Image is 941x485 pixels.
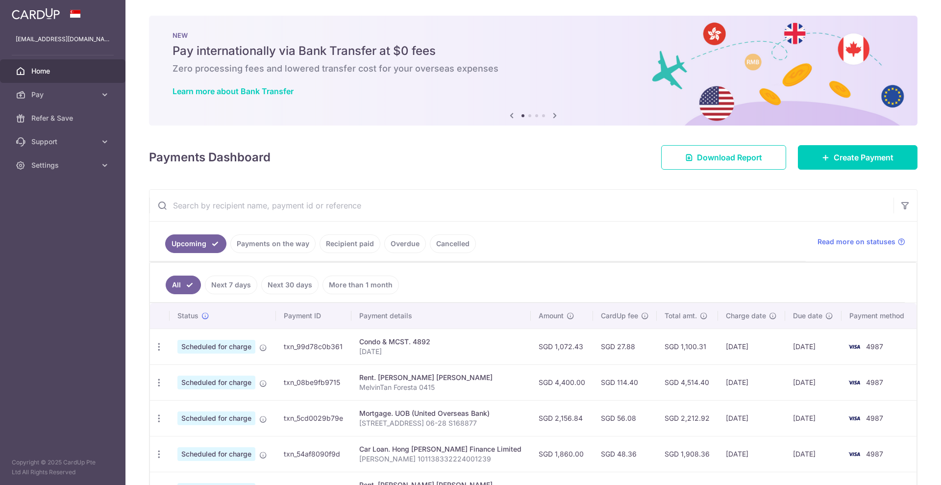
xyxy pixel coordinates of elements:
a: Download Report [661,145,786,170]
p: [DATE] [359,347,523,357]
td: [DATE] [718,400,785,436]
span: Total amt. [665,311,697,321]
img: Bank Card [844,341,864,353]
img: Bank Card [844,448,864,460]
span: Due date [793,311,822,321]
td: SGD 1,860.00 [531,436,593,472]
a: All [166,276,201,294]
span: Scheduled for charge [177,340,255,354]
td: SGD 1,100.31 [657,329,718,364]
p: [STREET_ADDRESS] 06-28 S168877 [359,418,523,428]
th: Payment method [842,303,916,329]
td: [DATE] [718,329,785,364]
td: SGD 48.36 [593,436,657,472]
td: txn_99d78c0b361 [276,329,351,364]
span: Scheduled for charge [177,411,255,425]
span: Scheduled for charge [177,376,255,389]
span: Support [31,137,96,147]
a: Create Payment [798,145,917,170]
span: Create Payment [834,152,893,163]
h5: Pay internationally via Bank Transfer at $0 fees [173,43,894,59]
span: Home [31,66,96,76]
td: SGD 4,514.40 [657,364,718,400]
span: 4987 [866,414,883,422]
td: SGD 27.88 [593,329,657,364]
span: Download Report [697,152,762,163]
span: 4987 [866,378,883,386]
span: 4987 [866,342,883,351]
td: [DATE] [785,329,842,364]
span: Amount [539,311,564,321]
td: txn_5cd0029b79e [276,400,351,436]
img: CardUp [12,8,60,20]
td: SGD 1,072.43 [531,329,593,364]
td: SGD 4,400.00 [531,364,593,400]
div: Mortgage. UOB (United Overseas Bank) [359,408,523,418]
img: Bank Card [844,377,864,388]
td: SGD 56.08 [593,400,657,436]
td: txn_08be9fb9715 [276,364,351,400]
div: Condo & MCST. 4892 [359,337,523,347]
td: SGD 2,156.84 [531,400,593,436]
td: [DATE] [785,364,842,400]
a: Read more on statuses [817,237,905,247]
a: Learn more about Bank Transfer [173,86,294,96]
span: Charge date [726,311,766,321]
img: Bank Card [844,412,864,424]
a: Overdue [384,234,426,253]
td: [DATE] [718,364,785,400]
td: [DATE] [718,436,785,472]
p: NEW [173,31,894,39]
h6: Zero processing fees and lowered transfer cost for your overseas expenses [173,63,894,75]
span: Pay [31,90,96,100]
div: Rent. [PERSON_NAME] [PERSON_NAME] [359,373,523,383]
span: 4987 [866,450,883,458]
td: [DATE] [785,436,842,472]
span: Read more on statuses [817,237,895,247]
td: txn_54af8090f9d [276,436,351,472]
a: More than 1 month [322,276,399,294]
span: Refer & Save [31,113,96,123]
td: SGD 2,212.92 [657,400,718,436]
th: Payment ID [276,303,351,329]
a: Next 7 days [205,276,257,294]
span: Settings [31,160,96,170]
a: Payments on the way [230,234,316,253]
h4: Payments Dashboard [149,149,271,166]
a: Cancelled [430,234,476,253]
img: Bank transfer banner [149,16,917,126]
a: Recipient paid [320,234,380,253]
span: Scheduled for charge [177,447,255,461]
td: [DATE] [785,400,842,436]
p: [EMAIL_ADDRESS][DOMAIN_NAME] [16,34,110,44]
td: SGD 114.40 [593,364,657,400]
span: CardUp fee [601,311,638,321]
a: Upcoming [165,234,226,253]
div: Car Loan. Hong [PERSON_NAME] Finance Limited [359,444,523,454]
a: Next 30 days [261,276,319,294]
span: Status [177,311,198,321]
input: Search by recipient name, payment id or reference [149,190,893,221]
th: Payment details [351,303,531,329]
td: SGD 1,908.36 [657,436,718,472]
p: [PERSON_NAME] 101138332224001239 [359,454,523,464]
p: MelvinTan Foresta 0415 [359,383,523,392]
